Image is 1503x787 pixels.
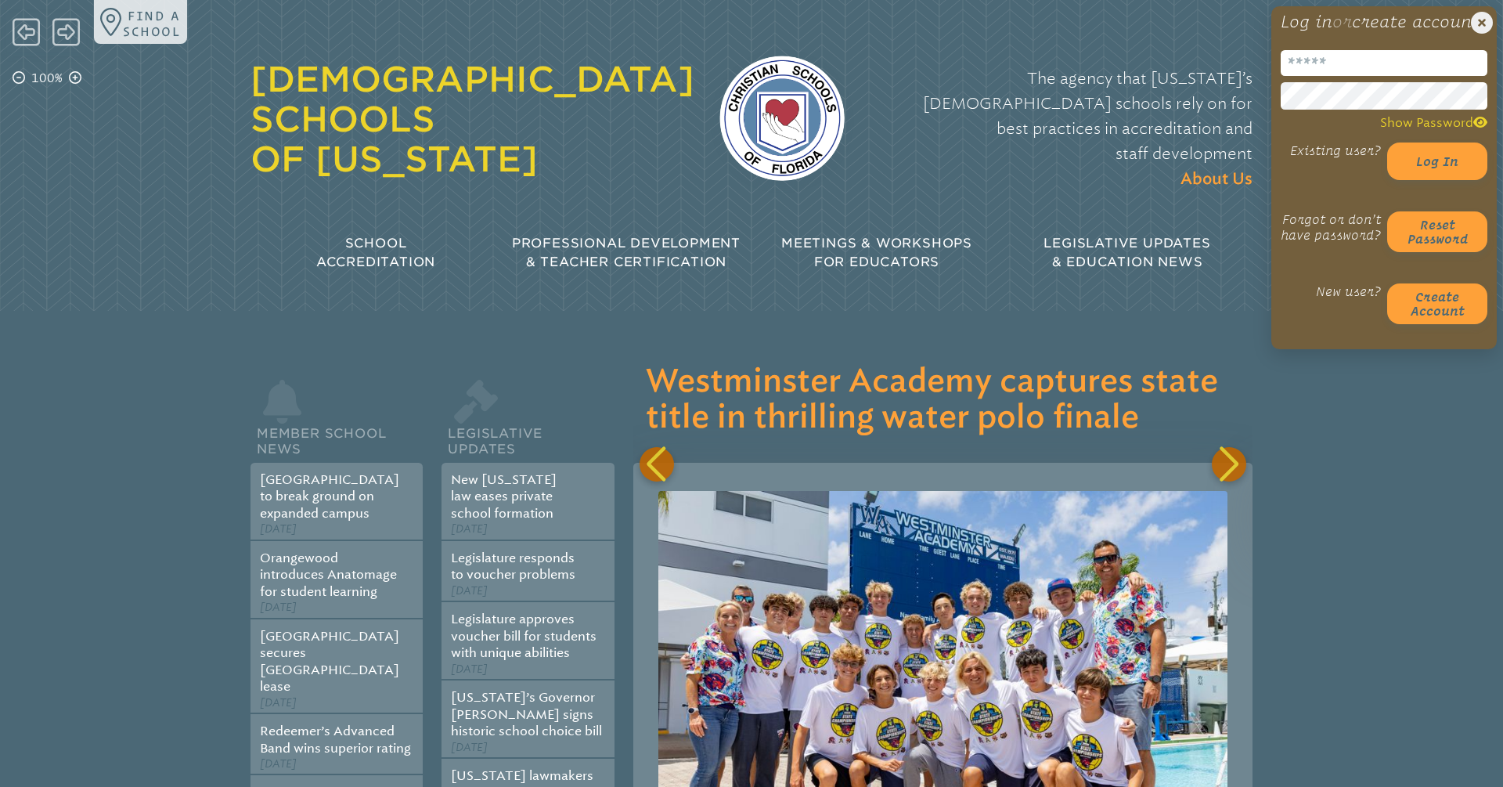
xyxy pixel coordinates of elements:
[1281,211,1381,243] p: Forgot or don’t have password?
[260,696,297,709] span: [DATE]
[451,584,488,597] span: [DATE]
[451,522,488,536] span: [DATE]
[923,69,1252,163] span: The agency that [US_STATE]’s [DEMOGRAPHIC_DATA] schools rely on for best practices in accreditati...
[260,522,297,536] span: [DATE]
[1281,283,1381,299] p: New user?
[123,8,181,39] p: Find a school
[451,612,597,660] a: Legislature approves voucher bill for students with unique abilities
[451,741,488,754] span: [DATE]
[316,236,435,269] span: School Accreditation
[13,16,40,48] span: Back
[1281,13,1487,31] h1: Log in create account
[1387,283,1487,324] button: Createaccount
[250,406,423,463] h2: Member School News
[260,551,397,599] a: Orangewood introduces Anatomage for student learning
[781,236,972,269] span: Meetings & Workshops for Educators
[52,16,80,48] span: Forward
[451,690,602,738] a: [US_STATE]’s Governor [PERSON_NAME] signs historic school choice bill
[1281,143,1381,158] p: Existing user?
[1180,171,1252,187] span: About Us
[1212,447,1246,482] div: Next slide
[451,472,557,521] a: New [US_STATE] law eases private school formation
[512,236,741,269] span: Professional Development & Teacher Certification
[260,724,411,755] a: Redeemer’s Advanced Band wins superior rating
[1043,236,1210,269] span: Legislative Updates & Education News
[640,447,674,482] div: Previous slide
[1332,12,1352,31] span: or
[442,406,614,463] h2: Legislative Updates
[451,551,575,582] a: Legislature responds to voucher problems
[260,757,297,771] span: [DATE]
[1380,115,1487,130] span: Show Password
[1387,211,1487,252] button: Resetpassword
[260,601,297,614] span: [DATE]
[1387,143,1487,180] button: Log in
[260,629,399,694] a: [GEOGRAPHIC_DATA] secures [GEOGRAPHIC_DATA] lease
[260,472,399,521] a: [GEOGRAPHIC_DATA] to break ground on expanded campus
[646,364,1240,436] h3: Westminster Academy captures state title in thrilling water polo finale
[28,69,66,88] p: 100%
[451,662,488,676] span: [DATE]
